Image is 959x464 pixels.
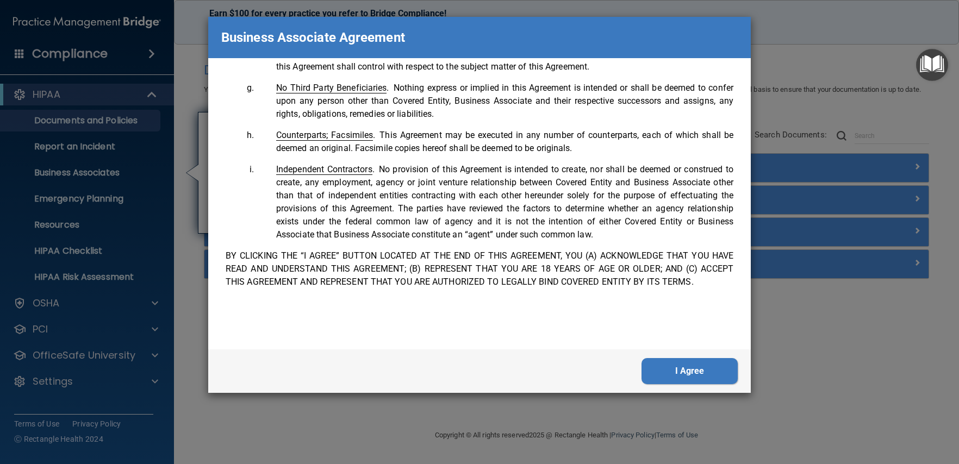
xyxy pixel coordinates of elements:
p: BY CLICKING THE “I AGREE” BUTTON LOCATED AT THE END OF THIS AGREEMENT, YOU (A) ACKNOWLEDGE THAT Y... [226,249,733,289]
button: I Agree [642,358,738,384]
p: Business Associate Agreement [221,26,405,49]
span: Independent Contractors [276,164,372,175]
span: Counterparts; Facsimiles [276,130,373,141]
span: . [276,164,375,174]
li: This Agreement may be executed in any number of counterparts, each of which shall be deemed an or... [256,129,733,155]
li: No provision of this Agreement is intended to create, nor shall be deemed or construed to create,... [256,163,733,241]
span: . [276,83,389,93]
li: Nothing express or implied in this Agreement is intended or shall be deemed to confer upon any pe... [256,81,733,121]
button: Open Resource Center [916,49,948,81]
span: No Third Party Beneficiaries [276,83,387,93]
span: . [276,130,375,140]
